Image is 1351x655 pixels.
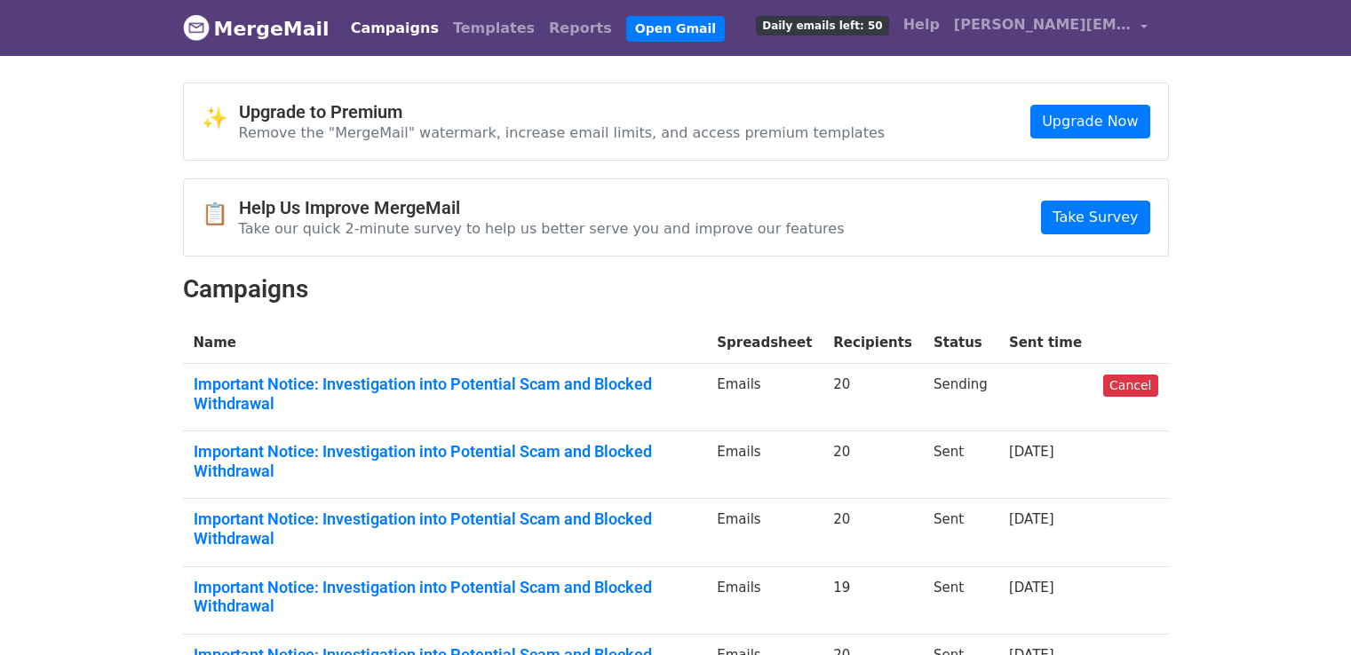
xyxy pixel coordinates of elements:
td: Emails [706,364,823,431]
span: 📋 [202,201,239,227]
a: Important Notice: Investigation into Potential Scam and Blocked Withdrawal [194,509,696,548]
td: 20 [823,499,923,566]
span: [PERSON_NAME][EMAIL_ADDRESS][PERSON_NAME][DOMAIN_NAME] [954,14,1132,36]
td: 20 [823,364,923,431]
a: Templates [446,11,542,46]
th: Spreadsheet [706,322,823,364]
td: Sent [923,431,998,499]
a: Upgrade Now [1030,105,1149,138]
a: [PERSON_NAME][EMAIL_ADDRESS][PERSON_NAME][DOMAIN_NAME] [947,7,1155,49]
th: Recipients [823,322,923,364]
a: Important Notice: Investigation into Potential Scam and Blocked Withdrawal [194,442,696,480]
h4: Help Us Improve MergeMail [239,197,845,218]
a: MergeMail [183,10,330,47]
a: Open Gmail [626,16,725,42]
a: Take Survey [1041,201,1149,234]
a: Important Notice: Investigation into Potential Scam and Blocked Withdrawal [194,578,696,616]
h2: Campaigns [183,274,1169,304]
a: [DATE] [1009,444,1054,460]
th: Status [923,322,998,364]
a: Daily emails left: 50 [749,7,895,43]
th: Sent time [998,322,1093,364]
a: Reports [542,11,619,46]
th: Name [183,322,707,364]
td: Emails [706,431,823,499]
a: Important Notice: Investigation into Potential Scam and Blocked Withdrawal [194,375,696,413]
td: Sending [923,364,998,431]
p: Take our quick 2-minute survey to help us better serve you and improve our features [239,219,845,238]
h4: Upgrade to Premium [239,101,886,122]
td: 19 [823,566,923,634]
a: Help [896,7,947,43]
a: Cancel [1103,375,1157,397]
td: Emails [706,566,823,634]
td: Emails [706,499,823,566]
a: [DATE] [1009,580,1054,596]
td: 20 [823,431,923,499]
img: MergeMail logo [183,14,210,41]
span: ✨ [202,106,239,131]
td: Sent [923,566,998,634]
td: Sent [923,499,998,566]
a: [DATE] [1009,511,1054,527]
a: Campaigns [344,11,446,46]
p: Remove the "MergeMail" watermark, increase email limits, and access premium templates [239,123,886,142]
span: Daily emails left: 50 [756,16,888,36]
